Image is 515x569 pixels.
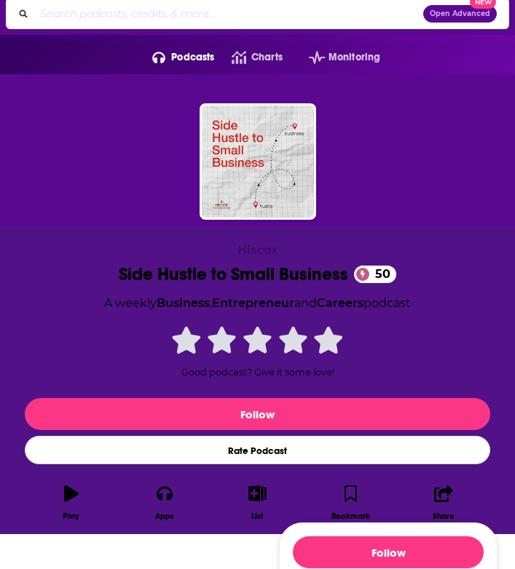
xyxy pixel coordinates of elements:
div: A weekly podcast [104,294,411,313]
button: open menu [135,46,215,69]
button: Follow [293,536,484,568]
div: Good podcast? Give it some love! [149,324,367,378]
div: List [251,512,263,521]
span: 50 [361,266,396,283]
span: Open Advanced [430,10,490,17]
button: Share [397,476,490,529]
span: Charts [251,47,283,68]
a: Charts [214,46,282,69]
button: Play [25,476,118,529]
a: Business [157,296,210,310]
div: Play [63,512,79,521]
span: Monitoring [329,47,380,68]
input: Search podcasts, credits, & more... [34,2,423,25]
a: 50 [354,266,396,283]
button: Bookmark [304,476,397,529]
a: Careers [317,296,363,310]
button: List [211,476,304,529]
span: and [294,296,317,310]
span: Good podcast? Give it some love! [181,367,334,378]
button: Open AdvancedNew [423,5,497,23]
span: Podcasts [171,47,214,68]
button: open menu [291,46,380,69]
span: , [210,296,212,310]
button: Apps [118,476,211,529]
img: Side Hustle to Small Business [202,106,314,218]
span: Hiscox [237,243,278,257]
div: Share [433,512,455,521]
a: Entrepreneur [212,296,294,310]
div: Bookmark [331,512,370,521]
button: Follow [25,398,490,430]
div: Apps [155,512,174,521]
div: Rate Podcast [25,436,490,464]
